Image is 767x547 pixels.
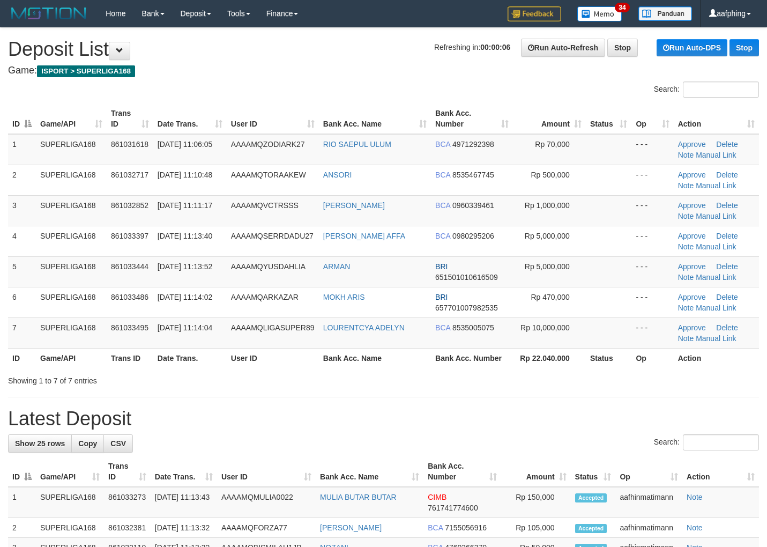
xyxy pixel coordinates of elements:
[111,293,148,301] span: 861033486
[654,434,759,450] label: Search:
[153,104,227,134] th: Date Trans.: activate to sort column ascending
[217,518,316,538] td: AAAAMQFORZA77
[678,181,694,190] a: Note
[8,5,90,21] img: MOTION_logo.png
[36,348,107,368] th: Game/API
[8,317,36,348] td: 7
[678,201,706,210] a: Approve
[657,39,727,56] a: Run Auto-DPS
[158,293,212,301] span: [DATE] 11:14:02
[36,195,107,226] td: SUPERLIGA168
[8,256,36,287] td: 5
[36,256,107,287] td: SUPERLIGA168
[631,165,673,195] td: - - -
[8,456,36,487] th: ID: activate to sort column descending
[323,201,385,210] a: [PERSON_NAME]
[678,212,694,220] a: Note
[217,456,316,487] th: User ID: activate to sort column ascending
[452,201,494,210] span: Copy 0960339461 to clipboard
[8,104,36,134] th: ID: activate to sort column descending
[111,323,148,332] span: 861033495
[615,518,682,538] td: aafhinmatimann
[428,493,446,501] span: CIMB
[231,323,315,332] span: AAAAMQLIGASUPER89
[158,140,212,149] span: [DATE] 11:06:05
[678,323,706,332] a: Approve
[678,232,706,240] a: Approve
[36,134,107,165] td: SUPERLIGA168
[231,140,305,149] span: AAAAMQZODIARK27
[107,104,153,134] th: Trans ID: activate to sort column ascending
[615,487,682,518] td: aafhinmatimann
[452,323,494,332] span: Copy 8535005075 to clipboard
[428,523,443,532] span: BCA
[36,518,104,538] td: SUPERLIGA168
[231,201,299,210] span: AAAAMQVCTRSSS
[36,317,107,348] td: SUPERLIGA168
[678,262,706,271] a: Approve
[654,82,759,98] label: Search:
[8,348,36,368] th: ID
[696,304,736,312] a: Manual Link
[8,134,36,165] td: 1
[678,304,694,312] a: Note
[36,487,104,518] td: SUPERLIGA168
[513,348,586,368] th: Rp 22.040.000
[431,104,513,134] th: Bank Acc. Number: activate to sort column ascending
[531,171,569,179] span: Rp 500,000
[8,487,36,518] td: 1
[231,232,314,240] span: AAAAMQSERRDADU27
[153,348,227,368] th: Date Trans.
[480,43,510,51] strong: 00:00:06
[431,348,513,368] th: Bank Acc. Number
[423,456,501,487] th: Bank Acc. Number: activate to sort column ascending
[8,408,759,430] h1: Latest Deposit
[615,3,629,12] span: 34
[683,82,759,98] input: Search:
[678,242,694,251] a: Note
[683,434,759,450] input: Search:
[227,348,319,368] th: User ID
[428,504,478,512] span: Copy 761741774600 to clipboard
[435,201,450,210] span: BCA
[674,348,759,368] th: Action
[323,293,365,301] a: MOKH ARIS
[435,171,450,179] span: BCA
[638,6,692,21] img: panduan.png
[36,165,107,195] td: SUPERLIGA168
[36,104,107,134] th: Game/API: activate to sort column ascending
[323,262,351,271] a: ARMAN
[716,232,738,240] a: Delete
[716,140,738,149] a: Delete
[513,104,586,134] th: Amount: activate to sort column ascending
[696,212,736,220] a: Manual Link
[729,39,759,56] a: Stop
[678,151,694,159] a: Note
[577,6,622,21] img: Button%20Memo.svg
[323,232,405,240] a: [PERSON_NAME] AFFA
[678,334,694,343] a: Note
[435,262,448,271] span: BRI
[631,195,673,226] td: - - -
[687,523,703,532] a: Note
[158,323,212,332] span: [DATE] 11:14:04
[501,487,571,518] td: Rp 150,000
[37,65,135,77] span: ISPORT > SUPERLIGA168
[631,104,673,134] th: Op: activate to sort column ascending
[521,39,605,57] a: Run Auto-Refresh
[323,140,391,149] a: RIO SAEPUL ULUM
[631,287,673,317] td: - - -
[319,348,431,368] th: Bank Acc. Name
[319,104,431,134] th: Bank Acc. Name: activate to sort column ascending
[434,43,510,51] span: Refreshing in:
[316,456,423,487] th: Bank Acc. Name: activate to sort column ascending
[716,293,738,301] a: Delete
[111,232,148,240] span: 861033397
[682,456,759,487] th: Action: activate to sort column ascending
[696,151,736,159] a: Manual Link
[696,242,736,251] a: Manual Link
[8,434,72,453] a: Show 25 rows
[158,171,212,179] span: [DATE] 11:10:48
[674,104,759,134] th: Action: activate to sort column ascending
[501,518,571,538] td: Rp 105,000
